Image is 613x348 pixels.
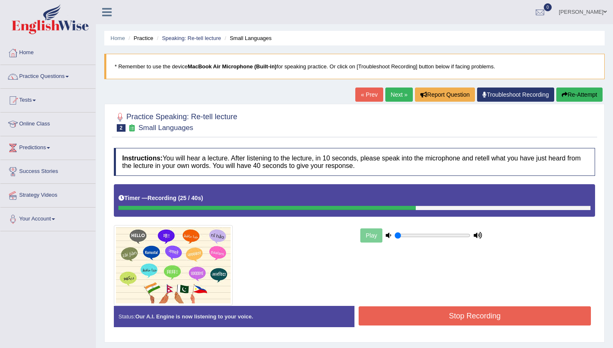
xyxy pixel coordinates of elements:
span: 2 [117,124,126,132]
button: Report Question [415,88,475,102]
small: Small Languages [138,124,193,132]
a: Strategy Videos [0,184,95,205]
a: Home [0,41,95,62]
a: « Prev [355,88,383,102]
h5: Timer — [118,195,203,201]
h4: You will hear a lecture. After listening to the lecture, in 10 seconds, please speak into the mic... [114,148,595,176]
a: Practice Questions [0,65,95,86]
a: Your Account [0,208,95,228]
blockquote: * Remember to use the device for speaking practice. Or click on [Troubleshoot Recording] button b... [104,54,605,79]
button: Re-Attempt [556,88,603,102]
a: Speaking: Re-tell lecture [162,35,221,41]
b: ( [178,195,180,201]
li: Practice [126,34,153,42]
a: Predictions [0,136,95,157]
span: 0 [544,3,552,11]
strong: Our A.I. Engine is now listening to your voice. [135,313,253,320]
a: Tests [0,89,95,110]
b: 25 / 40s [180,195,201,201]
a: Home [111,35,125,41]
b: Instructions: [122,155,163,162]
b: ) [201,195,203,201]
b: Recording [148,195,176,201]
a: Online Class [0,113,95,133]
li: Small Languages [223,34,272,42]
h2: Practice Speaking: Re-tell lecture [114,111,237,132]
small: Exam occurring question [128,124,136,132]
div: Status: [114,306,354,327]
a: Success Stories [0,160,95,181]
button: Stop Recording [359,306,591,325]
a: Troubleshoot Recording [477,88,554,102]
a: Next » [385,88,413,102]
b: MacBook Air Microphone (Built-in) [188,63,276,70]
